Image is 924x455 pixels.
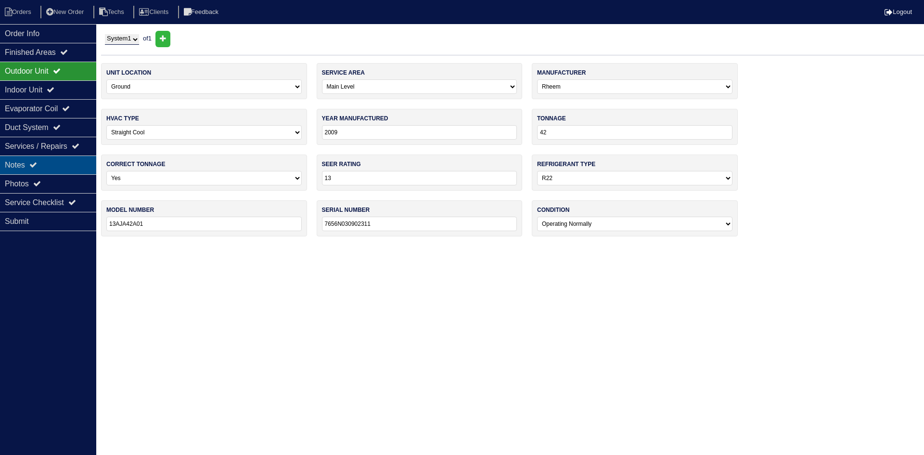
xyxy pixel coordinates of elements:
a: Techs [93,8,132,15]
label: year manufactured [322,114,388,123]
li: Techs [93,6,132,19]
li: Feedback [178,6,226,19]
li: Clients [133,6,176,19]
label: manufacturer [537,68,586,77]
label: condition [537,206,569,214]
label: hvac type [106,114,139,123]
div: of 1 [101,31,924,47]
a: Logout [885,8,912,15]
a: New Order [40,8,91,15]
label: correct tonnage [106,160,165,169]
label: tonnage [537,114,566,123]
label: refrigerant type [537,160,595,169]
label: model number [106,206,154,214]
label: service area [322,68,365,77]
label: serial number [322,206,370,214]
label: unit location [106,68,151,77]
a: Clients [133,8,176,15]
li: New Order [40,6,91,19]
label: seer rating [322,160,361,169]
